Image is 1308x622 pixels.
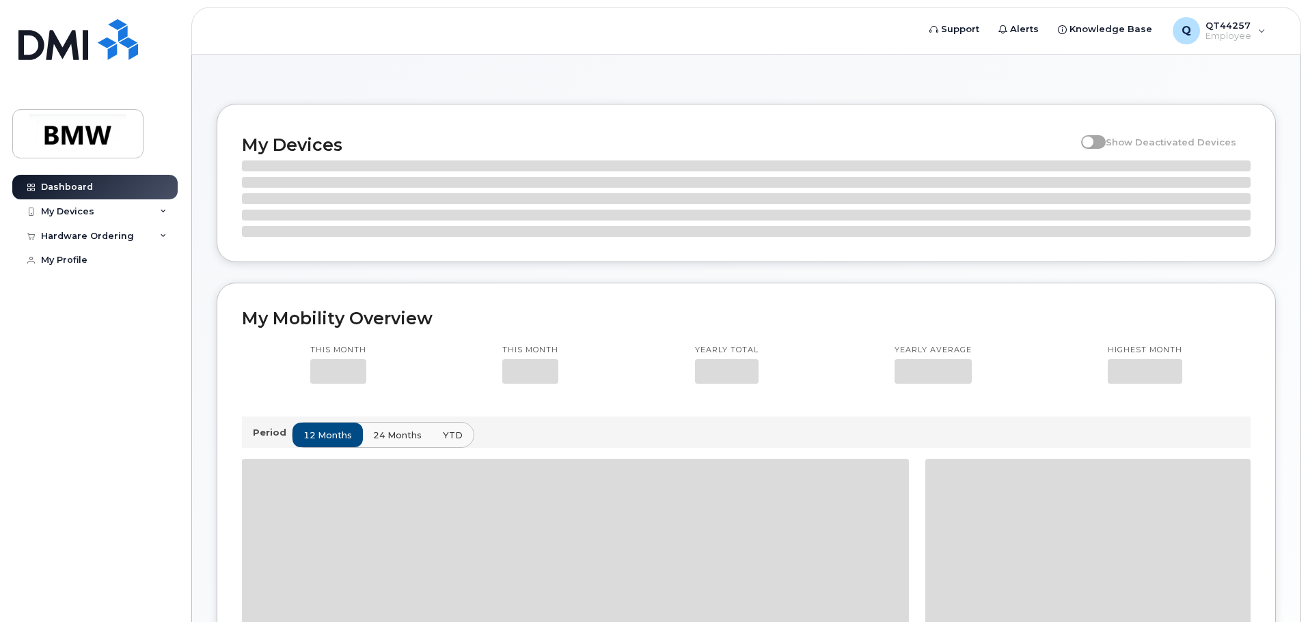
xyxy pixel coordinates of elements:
span: Show Deactivated Devices [1106,137,1236,147]
input: Show Deactivated Devices [1081,129,1092,140]
p: Highest month [1108,345,1182,356]
span: YTD [443,429,463,442]
h2: My Mobility Overview [242,308,1251,328]
p: Yearly total [695,345,759,356]
h2: My Devices [242,135,1074,155]
span: 24 months [373,429,422,442]
p: This month [502,345,558,356]
p: This month [310,345,366,356]
p: Period [253,426,292,439]
p: Yearly average [895,345,972,356]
